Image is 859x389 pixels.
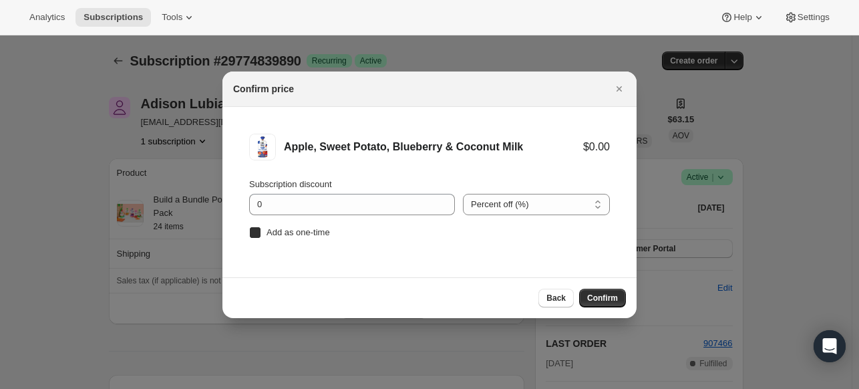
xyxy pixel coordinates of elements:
[162,12,182,23] span: Tools
[712,8,773,27] button: Help
[814,330,846,362] div: Open Intercom Messenger
[83,12,143,23] span: Subscriptions
[587,293,618,303] span: Confirm
[546,293,566,303] span: Back
[583,140,610,154] div: $0.00
[579,289,626,307] button: Confirm
[249,134,276,160] img: Apple, Sweet Potato, Blueberry & Coconut Milk
[284,140,583,154] div: Apple, Sweet Potato, Blueberry & Coconut Milk
[776,8,838,27] button: Settings
[538,289,574,307] button: Back
[75,8,151,27] button: Subscriptions
[267,227,330,237] span: Add as one-time
[233,82,294,96] h2: Confirm price
[249,179,332,189] span: Subscription discount
[610,80,629,98] button: Close
[733,12,751,23] span: Help
[29,12,65,23] span: Analytics
[21,8,73,27] button: Analytics
[154,8,204,27] button: Tools
[798,12,830,23] span: Settings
